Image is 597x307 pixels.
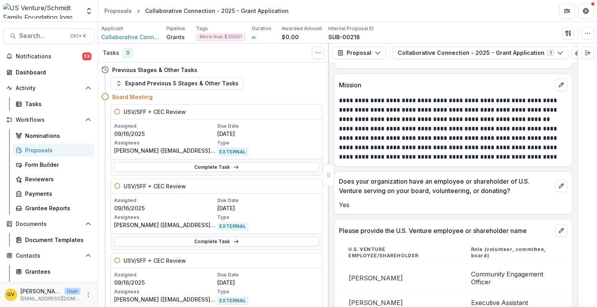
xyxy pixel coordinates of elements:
[218,288,320,295] p: Type
[101,5,135,16] a: Proposals
[555,180,568,192] button: edit
[20,295,80,302] p: [EMAIL_ADDRESS][DOMAIN_NAME]
[16,221,82,228] span: Documents
[3,66,95,79] a: Dashboard
[252,25,271,32] p: Duration
[16,253,82,259] span: Contacts
[13,158,95,171] a: Form Builder
[112,93,153,101] h4: Board Meeting
[114,214,216,221] p: Assignees
[339,264,462,292] td: [PERSON_NAME]
[16,53,82,60] span: Notifications
[25,190,88,198] div: Payments
[114,237,319,246] a: Complete Task
[114,278,216,287] p: 09/16/2025
[578,3,594,19] button: Get Help
[114,123,216,130] p: Assigned
[339,226,552,235] p: Please provide the U.S. Venture employee or shareholder name
[166,33,185,41] p: Grants
[84,290,93,300] button: More
[3,249,95,262] button: Open Contacts
[218,297,248,305] span: EXTERNAL
[13,98,95,110] a: Tasks
[312,47,324,59] button: Toggle View Cancelled Tasks
[124,108,186,116] h5: USV/SFF + CEC Review
[25,204,88,212] div: Grantee Reports
[218,123,320,130] p: Due Date
[196,25,208,32] p: Tags
[218,197,320,204] p: Due Date
[114,204,216,212] p: 09/16/2025
[25,267,88,276] div: Grantees
[555,224,568,237] button: edit
[114,295,216,303] p: [PERSON_NAME] ([EMAIL_ADDRESS][DOMAIN_NAME])
[114,146,216,155] p: [PERSON_NAME] ([EMAIL_ADDRESS][DOMAIN_NAME])
[16,68,88,76] div: Dashboard
[218,204,320,212] p: [DATE]
[7,292,15,297] div: Greg Vandenberg
[114,163,319,172] a: Complete Task
[339,80,552,90] p: Mission
[25,132,88,140] div: Nominations
[25,175,88,183] div: Reviewers
[112,66,197,74] h4: Previous Stages & Other Tasks
[282,25,322,32] p: Awarded Amount
[3,218,95,230] button: Open Documents
[13,202,95,215] a: Grantee Reports
[581,47,594,59] button: Expand right
[114,288,216,295] p: Assignees
[25,161,88,169] div: Form Builder
[218,130,320,138] p: [DATE]
[82,52,91,60] span: 53
[13,265,95,278] a: Grantees
[104,7,132,15] div: Proposals
[124,256,186,265] h5: USV/SFF + CEC Review
[84,3,95,19] button: Open entity switcher
[218,278,320,287] p: [DATE]
[114,139,216,146] p: Assignees
[218,222,248,230] span: EXTERNAL
[114,221,216,229] p: [PERSON_NAME] ([EMAIL_ADDRESS][DOMAIN_NAME])
[101,25,123,32] p: Applicant
[13,129,95,142] a: Nominations
[111,77,244,90] button: Expand Previous 5 Stages & Other Tasks
[13,280,95,293] a: Communications
[462,242,568,264] th: Role (volunteer, committee, board)
[103,50,119,56] h3: Tasks
[16,117,82,123] span: Workflows
[339,177,552,195] p: Does your organization have an employee or shareholder of U.S. Venture serving on your board, vol...
[25,236,88,244] div: Document Templates
[282,33,299,41] p: $0.00
[124,182,186,190] h5: USV/SFF + CEC Review
[25,146,88,154] div: Proposals
[3,28,95,44] button: Search...
[559,3,575,19] button: Partners
[572,47,584,59] button: View Attached Files
[166,25,185,32] p: Pipeline
[218,139,320,146] p: Type
[16,85,82,92] span: Activity
[252,33,256,41] p: ∞
[555,79,568,91] button: edit
[101,33,160,41] a: Collaborative Connection
[3,3,80,19] img: US Venture/Schmidt Family Foundation logo
[13,173,95,186] a: Reviewers
[13,187,95,200] a: Payments
[114,271,216,278] p: Assigned
[145,7,289,15] div: Collaborative Connection - 2025 - Grant Application
[19,32,66,40] span: Search...
[69,32,88,40] div: Ctrl + K
[218,214,320,221] p: Type
[101,5,292,16] nav: breadcrumb
[462,264,568,292] td: Community Engagement Officer
[114,130,216,138] p: 09/16/2025
[25,100,88,108] div: Tasks
[64,288,80,295] p: User
[3,50,95,63] button: Notifications53
[200,34,242,40] span: More than $35001
[218,148,248,156] span: EXTERNAL
[218,271,320,278] p: Due Date
[20,287,61,295] p: [PERSON_NAME]
[122,49,133,58] span: 9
